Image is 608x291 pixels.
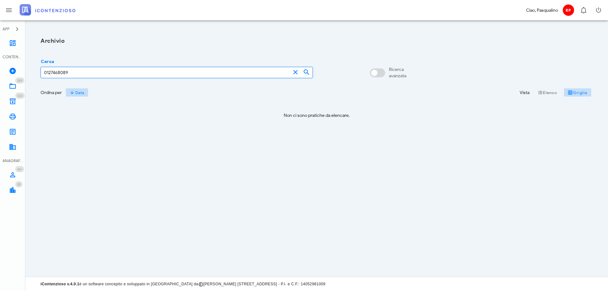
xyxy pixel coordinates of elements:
span: 285 [17,79,22,83]
span: 35 [17,182,21,187]
span: 461 [17,167,22,171]
span: Data [70,90,84,95]
div: Ordina per [41,89,62,96]
label: Cerca [39,59,54,65]
button: Griglia [564,88,592,97]
input: Cerca [41,67,290,78]
span: RP [563,4,574,16]
span: Elenco [538,90,557,95]
span: Griglia [568,90,587,95]
button: Elenco [533,88,561,97]
span: Distintivo [15,92,25,99]
span: Distintivo [15,166,24,172]
div: Vista [520,89,529,96]
img: logo-text-2x.png [20,4,75,16]
strong: iContenzioso v.4.0.1 [41,282,79,286]
h1: Archivio [41,37,593,45]
button: RP [560,3,576,18]
button: clear icon [292,68,299,76]
div: Ricerca avanzata [389,66,406,79]
div: ANAGRAFICA [3,158,23,164]
p: Non ci sono pratiche da elencare. [41,112,593,119]
div: CONTENZIOSO [3,54,23,60]
span: Distintivo [15,77,24,84]
span: Distintivo [15,181,22,187]
button: Data [66,88,88,97]
span: 1221 [17,94,23,98]
button: Distintivo [576,3,591,18]
div: Ciao, Pasqualino [526,7,558,14]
